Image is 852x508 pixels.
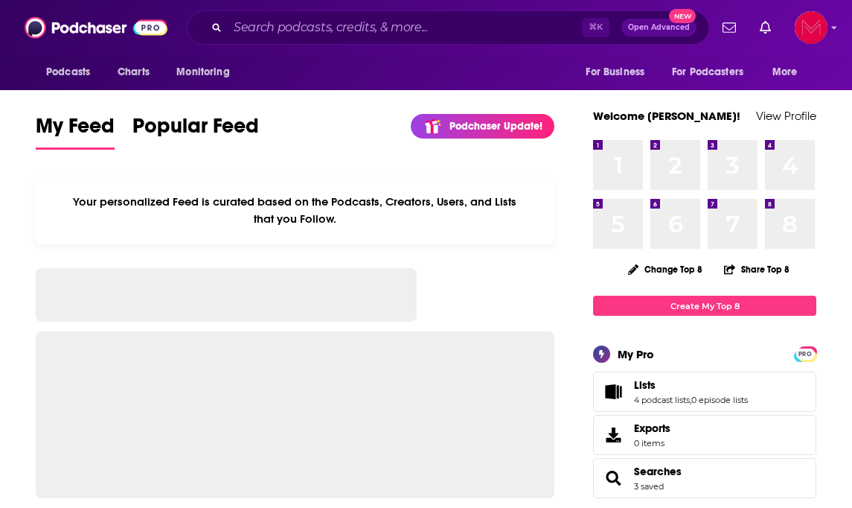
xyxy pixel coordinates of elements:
span: Open Advanced [628,24,690,31]
a: Popular Feed [132,113,259,150]
button: Show profile menu [795,11,827,44]
span: For Podcasters [672,62,743,83]
a: Charts [108,58,158,86]
span: Monitoring [176,62,229,83]
a: My Feed [36,113,115,150]
span: Exports [634,422,670,435]
button: open menu [575,58,663,86]
span: PRO [796,349,814,360]
a: 3 saved [634,481,664,492]
a: Lists [634,378,748,392]
button: open menu [662,58,765,86]
button: open menu [36,58,109,86]
div: Your personalized Feed is curated based on the Podcasts, Creators, Users, and Lists that you Follow. [36,177,554,244]
a: Create My Top 8 [593,296,816,316]
div: Search podcasts, credits, & more... [187,10,709,45]
input: Search podcasts, credits, & more... [228,16,582,39]
a: View Profile [756,109,816,123]
span: New [669,9,696,23]
span: , [690,395,691,405]
img: Podchaser - Follow, Share and Rate Podcasts [25,13,167,42]
a: Show notifications dropdown [717,15,742,40]
a: Exports [593,415,816,455]
button: Share Top 8 [723,255,790,284]
div: My Pro [618,347,654,361]
button: open menu [762,58,816,86]
span: For Business [586,62,644,83]
span: Lists [593,372,816,412]
p: Podchaser Update! [449,120,542,133]
span: ⌘ K [582,18,609,37]
a: Show notifications dropdown [754,15,777,40]
span: More [772,62,798,83]
a: Searches [634,465,682,478]
button: Open AdvancedNew [621,19,696,36]
a: 4 podcast lists [634,395,690,405]
span: Charts [118,62,150,83]
a: Searches [598,468,628,489]
a: Welcome [PERSON_NAME]! [593,109,740,123]
span: Lists [634,378,656,392]
span: Logged in as Pamelamcclure [795,11,827,44]
a: Lists [598,381,628,402]
img: User Profile [795,11,827,44]
span: My Feed [36,113,115,147]
span: Popular Feed [132,113,259,147]
a: 0 episode lists [691,395,748,405]
span: Exports [598,425,628,445]
button: Change Top 8 [619,260,711,279]
span: Searches [593,458,816,498]
span: 0 items [634,438,670,448]
span: Podcasts [46,62,90,83]
a: PRO [796,348,814,359]
button: open menu [166,58,249,86]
